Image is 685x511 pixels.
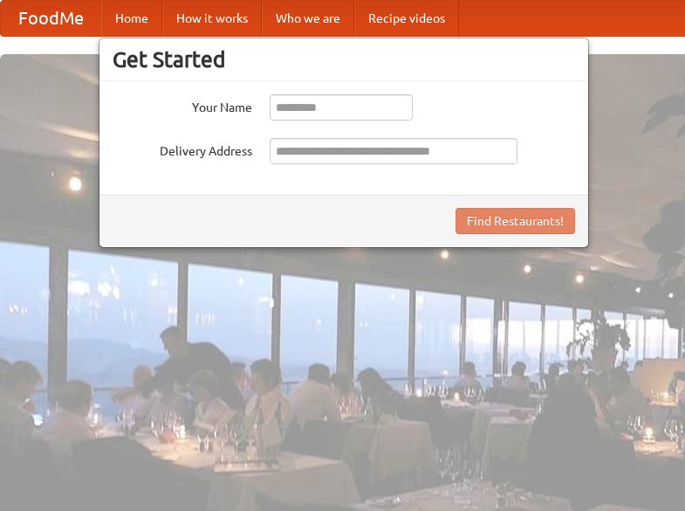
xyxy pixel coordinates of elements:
[113,94,252,116] label: Your Name
[162,1,262,36] a: How it works
[101,1,162,36] a: Home
[354,1,459,36] a: Recipe videos
[1,1,101,36] a: FoodMe
[262,1,354,36] a: Who we are
[113,46,575,73] h3: Get Started
[456,208,575,234] button: Find Restaurants!
[113,138,252,160] label: Delivery Address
